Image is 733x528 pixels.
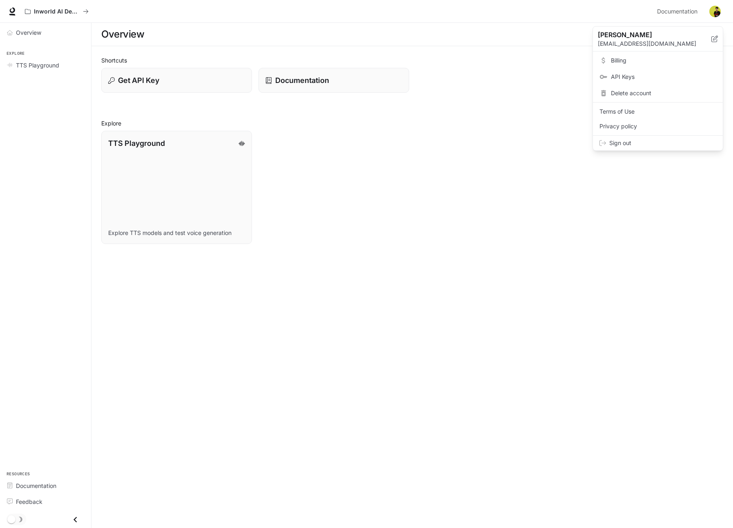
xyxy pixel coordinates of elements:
[609,139,716,147] span: Sign out
[598,40,711,48] p: [EMAIL_ADDRESS][DOMAIN_NAME]
[595,53,721,68] a: Billing
[595,86,721,101] div: Delete account
[595,119,721,134] a: Privacy policy
[611,89,716,97] span: Delete account
[611,73,716,81] span: API Keys
[611,56,716,65] span: Billing
[599,107,716,116] span: Terms of Use
[599,122,716,130] span: Privacy policy
[593,136,723,150] div: Sign out
[595,104,721,119] a: Terms of Use
[595,69,721,84] a: API Keys
[593,27,723,51] div: [PERSON_NAME][EMAIL_ADDRESS][DOMAIN_NAME]
[598,30,698,40] p: [PERSON_NAME]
